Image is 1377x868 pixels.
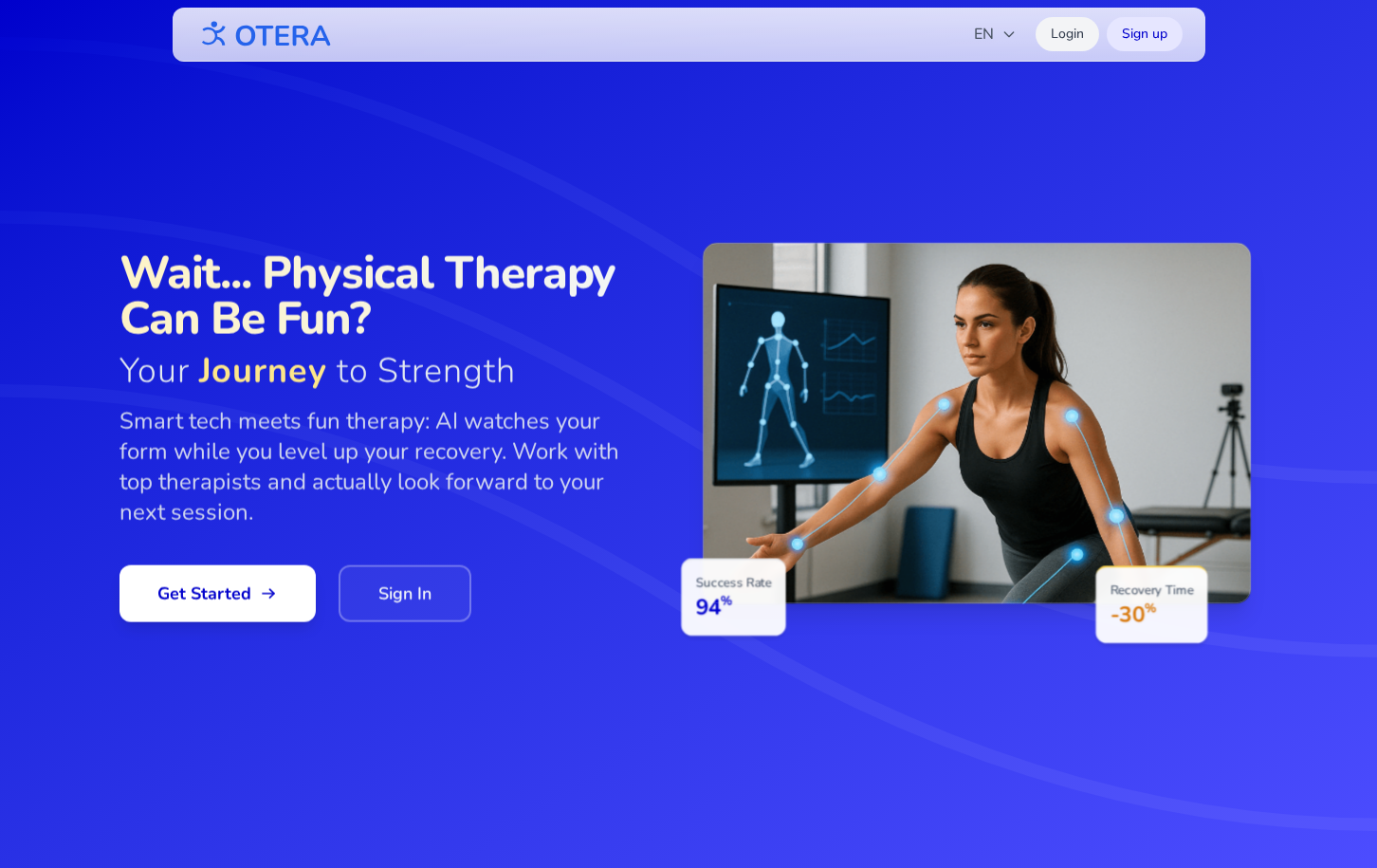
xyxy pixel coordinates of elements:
[119,564,316,621] a: Get Started
[963,15,1028,53] button: EN
[695,574,771,592] p: Success Rate
[119,352,651,390] span: Your to Strength
[1036,17,1099,51] a: Login
[339,564,471,621] a: Sign In
[974,23,1017,46] span: EN
[1111,600,1193,628] p: -30
[119,405,651,526] p: Smart tech meets fun therapy: AI watches your form while you level up your recovery. Work with to...
[195,13,332,56] img: OTERA logo
[1145,600,1156,617] span: %
[199,347,327,394] span: Journey
[157,580,278,606] span: Get Started
[1107,17,1183,51] a: Sign up
[695,592,771,620] p: 94
[119,249,651,341] span: Wait... Physical Therapy Can Be Fun?
[721,592,732,609] span: %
